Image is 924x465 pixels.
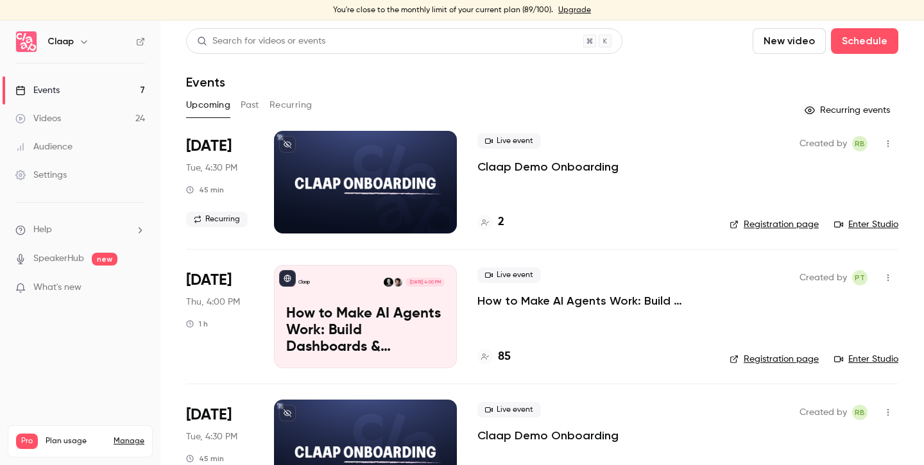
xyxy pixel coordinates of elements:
[477,402,541,418] span: Live event
[186,162,237,174] span: Tue, 4:30 PM
[831,28,898,54] button: Schedule
[186,185,224,195] div: 45 min
[855,405,865,420] span: RB
[186,74,225,90] h1: Events
[298,279,310,285] p: Claap
[799,100,898,121] button: Recurring events
[92,253,117,266] span: new
[286,306,445,355] p: How to Make AI Agents Work: Build Dashboards & Automations with Claap MCP
[33,281,81,294] span: What's new
[730,218,819,231] a: Registration page
[15,112,61,125] div: Videos
[753,28,826,54] button: New video
[384,278,393,287] img: Robin Bonduelle
[186,95,230,115] button: Upcoming
[477,133,541,149] span: Live event
[406,278,444,287] span: [DATE] 4:00 PM
[852,405,868,420] span: Robin Bonduelle
[730,353,819,366] a: Registration page
[186,430,237,443] span: Tue, 4:30 PM
[852,270,868,285] span: Pierre Touzeau
[16,31,37,52] img: Claap
[114,436,144,446] a: Manage
[47,35,74,48] h6: Claap
[558,5,591,15] a: Upgrade
[477,214,504,231] a: 2
[186,136,232,156] span: [DATE]
[15,140,73,153] div: Audience
[15,169,67,182] div: Settings
[186,265,253,368] div: Sep 11 Thu, 4:00 PM (Europe/Lisbon)
[834,353,898,366] a: Enter Studio
[15,223,145,237] li: help-dropdown-opener
[16,434,38,449] span: Pro
[477,267,541,283] span: Live event
[477,428,619,443] a: Claap Demo Onboarding
[46,436,106,446] span: Plan usage
[33,223,52,237] span: Help
[852,136,868,151] span: Robin Bonduelle
[800,136,847,151] span: Created by
[477,348,511,366] a: 85
[393,278,402,287] img: Pierre Touzeau
[477,293,709,309] a: How to Make AI Agents Work: Build Dashboards & Automations with Claap MCP
[477,159,619,174] a: Claap Demo Onboarding
[186,270,232,291] span: [DATE]
[800,405,847,420] span: Created by
[498,214,504,231] h4: 2
[186,296,240,309] span: Thu, 4:00 PM
[186,405,232,425] span: [DATE]
[186,453,224,464] div: 45 min
[834,218,898,231] a: Enter Studio
[186,319,208,329] div: 1 h
[274,265,457,368] a: How to Make AI Agents Work: Build Dashboards & Automations with Claap MCPClaapPierre TouzeauRobin...
[33,252,84,266] a: SpeakerHub
[800,270,847,285] span: Created by
[498,348,511,366] h4: 85
[186,131,253,233] div: Sep 9 Tue, 5:30 PM (Europe/Paris)
[855,136,865,151] span: RB
[15,84,60,97] div: Events
[269,95,312,115] button: Recurring
[855,270,865,285] span: PT
[130,282,145,294] iframe: Noticeable Trigger
[241,95,259,115] button: Past
[197,35,325,48] div: Search for videos or events
[186,212,248,227] span: Recurring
